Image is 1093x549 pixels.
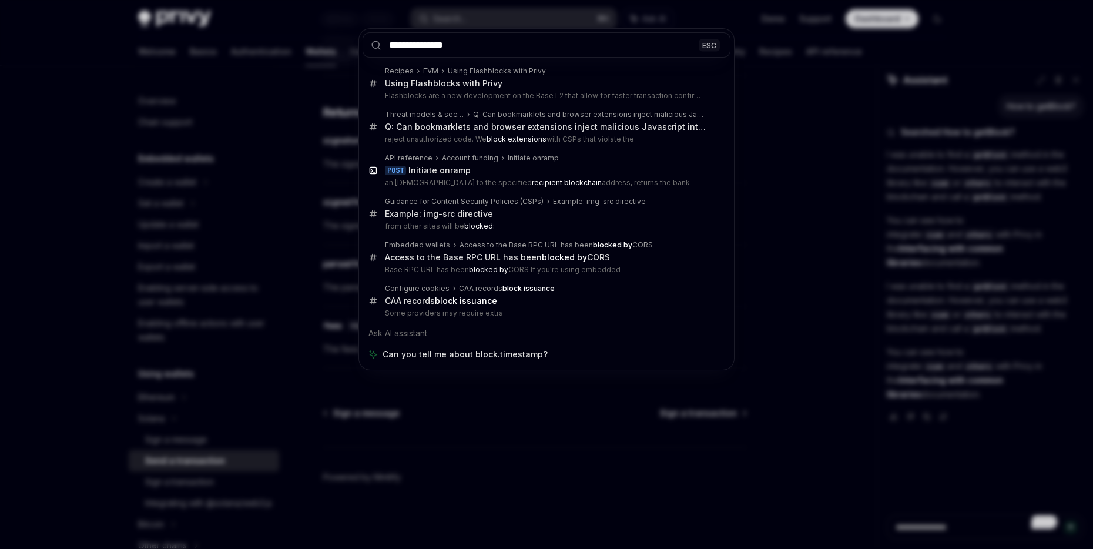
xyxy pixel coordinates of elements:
p: Base RPC URL has been CORS If you're using embedded [385,265,706,274]
div: Example: img-src directive [553,197,646,206]
div: Recipes [385,66,414,76]
b: block issuance [435,296,497,306]
div: Initiate onramp [508,153,559,163]
div: Embedded wallets [385,240,450,250]
div: Ask AI assistant [363,323,730,344]
div: CAA records [385,296,497,306]
div: ESC [699,39,720,51]
p: an [DEMOGRAPHIC_DATA] to the specified address, returns the bank [385,178,706,188]
div: Example: img-src directive [385,209,493,219]
p: reject unauthorized code. We with CSPs that violate the [385,135,706,144]
div: Configure cookies [385,284,450,293]
div: Q: Can bookmarklets and browser extensions inject malicious Javascript into the iframe? [385,122,706,132]
p: Some providers may require extra [385,309,706,318]
p: from other sites will be [385,222,706,231]
div: POST [385,166,406,175]
div: Access to the Base RPC URL has been CORS [385,252,610,263]
div: Access to the Base RPC URL has been CORS [460,240,653,250]
div: EVM [423,66,438,76]
b: recipient blockchain [532,178,602,187]
div: Threat models & security FAQ [385,110,464,119]
div: Q: Can bookmarklets and browser extensions inject malicious Javascript into the iframe? [473,110,706,119]
b: blocked: [464,222,495,230]
div: Account funding [442,153,498,163]
b: blocked by [469,265,508,274]
div: Initiate onramp [408,165,471,176]
span: Can you tell me about block.timestamp? [383,349,548,360]
b: blocked by [593,240,632,249]
div: Using Flashblocks with Privy [385,78,502,89]
div: API reference [385,153,432,163]
b: block issuance [502,284,555,293]
b: block extensions [487,135,546,143]
p: Flashblocks are a new development on the Base L2 that allow for faster transaction confirmation time [385,91,706,101]
b: blocked by [542,252,587,262]
div: Using Flashblocks with Privy [448,66,546,76]
div: Guidance for Content Security Policies (CSPs) [385,197,544,206]
div: CAA records [459,284,555,293]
